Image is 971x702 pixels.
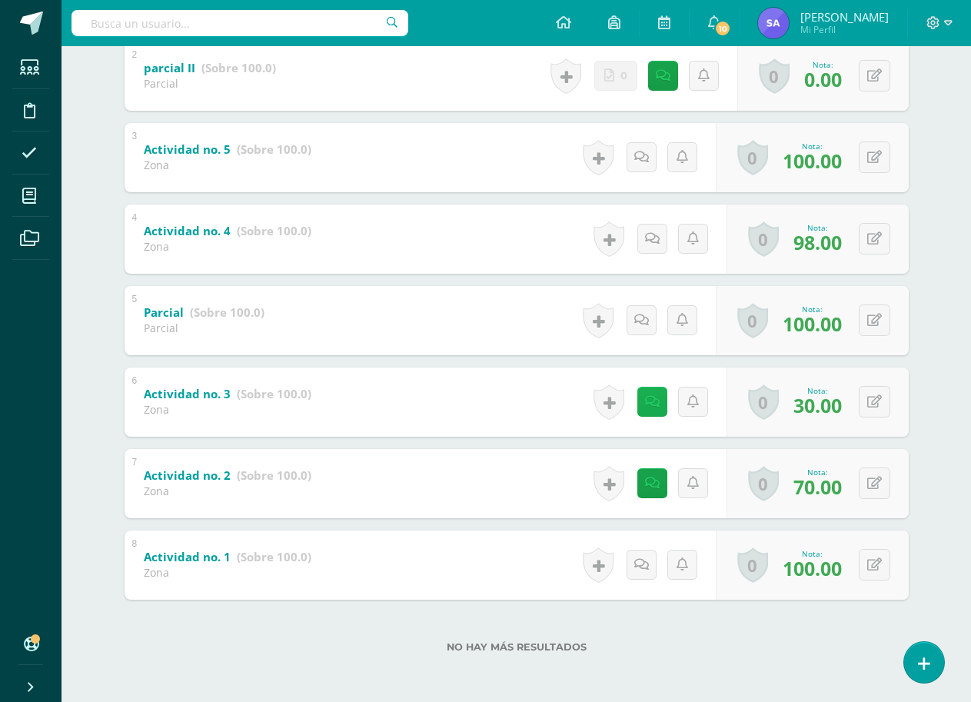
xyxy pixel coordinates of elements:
span: 100.00 [783,311,842,337]
a: Actividad no. 5 (Sobre 100.0) [144,138,311,162]
span: Mi Perfil [800,23,889,36]
a: Actividad no. 1 (Sobre 100.0) [144,545,311,570]
div: Zona [144,565,311,580]
span: 0 [620,62,627,90]
label: No hay más resultados [125,641,909,653]
a: 0 [748,466,779,501]
div: Nota: [793,467,842,477]
a: 0 [748,221,779,257]
span: [PERSON_NAME] [800,9,889,25]
input: Busca un usuario... [71,10,408,36]
span: 98.00 [793,229,842,255]
a: parcial II (Sobre 100.0) [144,56,276,81]
a: 0 [737,547,768,583]
div: Nota: [793,385,842,396]
span: 10 [714,20,731,37]
strong: (Sobre 100.0) [237,549,311,564]
a: 0 [759,58,790,94]
div: Nota: [783,304,842,314]
a: Actividad no. 4 (Sobre 100.0) [144,219,311,244]
strong: (Sobre 100.0) [201,60,276,75]
div: Zona [144,158,311,172]
span: 0.00 [804,66,842,92]
strong: (Sobre 100.0) [237,141,311,157]
a: 0 [737,303,768,338]
b: Parcial [144,304,184,320]
b: parcial II [144,60,195,75]
span: 100.00 [783,148,842,174]
strong: (Sobre 100.0) [237,223,311,238]
div: Nota: [783,548,842,559]
a: 0 [737,140,768,175]
span: 100.00 [783,555,842,581]
div: Parcial [144,321,264,335]
b: Actividad no. 1 [144,549,231,564]
strong: (Sobre 100.0) [190,304,264,320]
div: Parcial [144,76,276,91]
img: e13c725d1f66a19cb499bd52eb79269c.png [758,8,789,38]
a: Parcial (Sobre 100.0) [144,301,264,325]
strong: (Sobre 100.0) [237,467,311,483]
a: 0 [748,384,779,420]
div: Nota: [804,59,842,70]
b: Actividad no. 2 [144,467,231,483]
span: 70.00 [793,474,842,500]
b: Actividad no. 5 [144,141,231,157]
div: Zona [144,402,311,417]
a: Actividad no. 3 (Sobre 100.0) [144,382,311,407]
div: Nota: [793,222,842,233]
div: Zona [144,484,311,498]
b: Actividad no. 4 [144,223,231,238]
span: 30.00 [793,392,842,418]
b: Actividad no. 3 [144,386,231,401]
a: Actividad no. 2 (Sobre 100.0) [144,464,311,488]
div: Zona [144,239,311,254]
strong: (Sobre 100.0) [237,386,311,401]
div: Nota: [783,141,842,151]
